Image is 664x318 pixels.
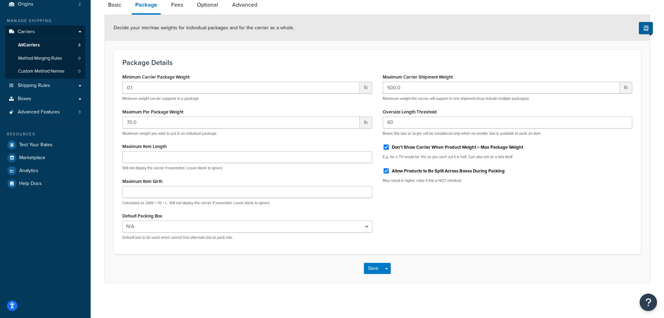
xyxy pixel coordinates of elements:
[5,131,85,137] div: Resources
[5,139,85,151] a: Test Your Rates
[392,168,505,174] label: Allow Products to Be Split Across Boxes During Packing
[5,177,85,190] a: Help Docs
[122,144,167,149] label: Maximum Item Length
[18,68,64,74] span: Custom Method Names
[640,294,657,311] button: Open Resource Center
[5,106,85,119] a: Advanced Features3
[383,131,633,136] p: Boxes this size or larger will be considered only when no smaller box is available to pack an item
[18,109,60,115] span: Advanced Features
[19,181,42,187] span: Help Docs
[114,24,294,31] span: Decide your min/max weights for individual packages and for the carrier as a whole.
[5,65,85,78] li: Custom Method Names
[383,74,453,80] label: Maximum Carrier Shipment Weight
[383,109,437,114] label: Oversize Length Threshold
[5,18,85,24] div: Manage Shipping
[19,168,38,174] span: Analytics
[360,117,372,128] span: lb
[5,93,85,105] a: Boxes
[383,178,633,183] p: May result in higher rates if this is NOT checked
[364,263,383,274] button: Save
[18,56,62,61] span: Method Merging Rules
[78,56,81,61] span: 0
[18,83,50,89] span: Shipping Rules
[383,154,633,160] p: E.g. for a TV would be Yes as you can't cut it in half. Can also set on a box itself
[5,52,85,65] li: Method Merging Rules
[122,59,632,66] h3: Package Details
[5,65,85,78] a: Custom Method Names0
[5,39,85,52] a: AllCarriers3
[383,96,633,101] p: Maximum weight the carrier will support in one shipment (may include multiple packages)
[18,42,40,48] span: All Carriers
[78,1,81,7] span: 2
[392,144,523,150] label: Don't Show Carrier When Product Weight > Max Package Weight
[78,68,81,74] span: 0
[18,96,31,102] span: Boxes
[5,106,85,119] li: Advanced Features
[620,82,632,94] span: lb
[122,131,372,136] p: Maximum weight you wish to put in an individual package
[360,82,372,94] span: lb
[18,1,33,7] span: Origins
[78,42,81,48] span: 3
[19,155,45,161] span: Marketplace
[122,96,372,101] p: Minimum weight carrier supports in a package
[639,22,653,34] button: Show Help Docs
[18,29,35,35] span: Carriers
[78,109,81,115] span: 3
[5,25,85,38] a: Carriers
[5,164,85,177] a: Analytics
[5,25,85,79] li: Carriers
[122,109,183,114] label: Maximum Per Package Weight
[122,213,162,219] label: Default Packing Box
[5,52,85,65] a: Method Merging Rules0
[122,235,372,240] p: Default box to be used when cannot find alternate box to pack into
[5,151,85,164] a: Marketplace
[122,165,372,171] p: Will not display the carrier if exceeded. Leave blank to ignore
[5,79,85,92] a: Shipping Rules
[122,200,372,206] p: Calculated as 2x(W + H) + L. Will not display the carrier if exceeded. Leave blank to ignore
[122,74,190,80] label: Minimum Carrier Package Weight
[122,179,162,184] label: Maximum Item Girth
[19,142,53,148] span: Test Your Rates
